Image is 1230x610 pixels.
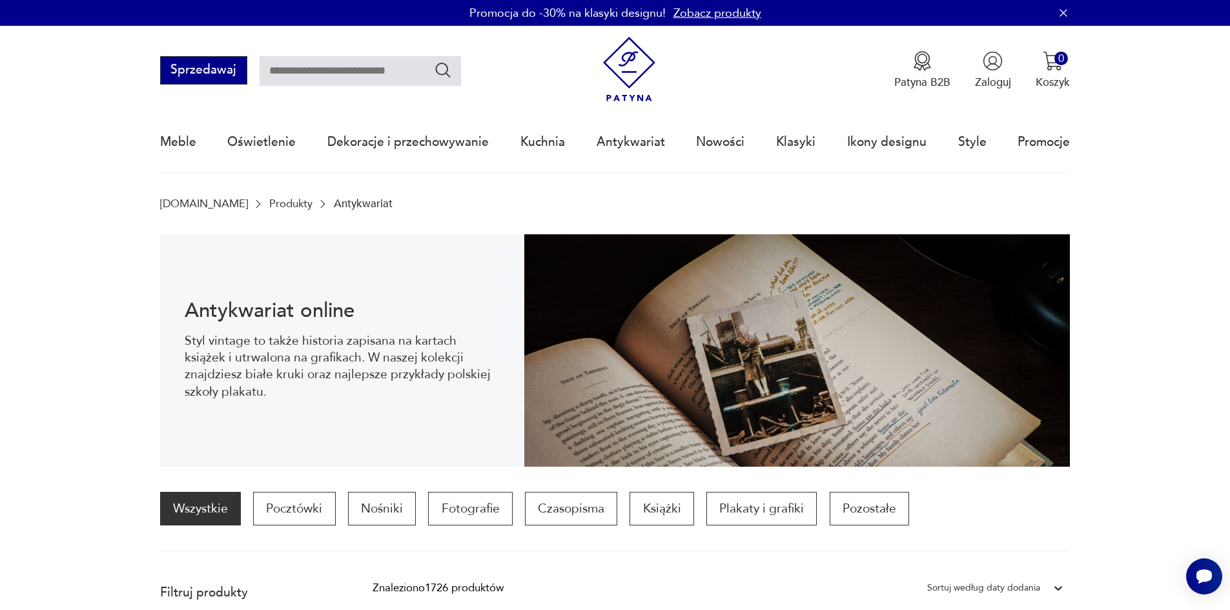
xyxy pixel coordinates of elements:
p: Patyna B2B [894,75,950,90]
a: Ikona medaluPatyna B2B [894,51,950,90]
a: Klasyki [776,112,815,172]
p: Filtruj produkty [160,584,336,601]
div: Sortuj według daty dodania [927,580,1040,596]
a: Pocztówki [253,492,335,525]
a: Produkty [269,199,313,210]
p: Styl vintage to także historia zapisana na kartach książek i utrwalona na grafikach. W naszej kol... [185,332,499,401]
img: Ikona koszyka [1043,51,1063,71]
a: Style [958,112,987,172]
button: Szukaj [434,61,453,79]
a: Promocje [1018,112,1070,172]
a: Kuchnia [520,112,565,172]
a: Czasopisma [525,492,617,525]
img: c8a9187830f37f141118a59c8d49ce82.jpg [524,234,1071,467]
div: Znaleziono 1726 produktów [373,580,504,596]
h1: Antykwariat online [185,301,499,320]
img: Patyna - sklep z meblami i dekoracjami vintage [597,37,662,102]
a: Nowości [696,112,744,172]
a: Wszystkie [160,492,241,525]
a: Oświetlenie [227,112,296,172]
a: Antykwariat [597,112,665,172]
p: Antykwariat [334,199,393,210]
iframe: Smartsupp widget button [1186,558,1222,595]
p: Promocja do -30% na klasyki designu! [469,5,666,21]
button: 0Koszyk [1036,51,1070,90]
p: Koszyk [1036,75,1070,90]
img: Ikona medalu [912,51,932,71]
button: Sprzedawaj [160,56,247,85]
a: Pozostałe [830,492,909,525]
p: Zaloguj [975,75,1011,90]
a: Meble [160,112,196,172]
a: Ikony designu [847,112,927,172]
a: Zobacz produkty [673,5,761,21]
a: Sprzedawaj [160,66,247,76]
a: Książki [630,492,693,525]
a: Nośniki [348,492,416,525]
a: Plakaty i grafiki [706,492,817,525]
a: Fotografie [428,492,512,525]
button: Zaloguj [975,51,1011,90]
img: Ikonka użytkownika [983,51,1003,71]
a: [DOMAIN_NAME] [160,199,248,210]
div: 0 [1054,52,1068,65]
a: Dekoracje i przechowywanie [327,112,489,172]
button: Patyna B2B [894,51,950,90]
